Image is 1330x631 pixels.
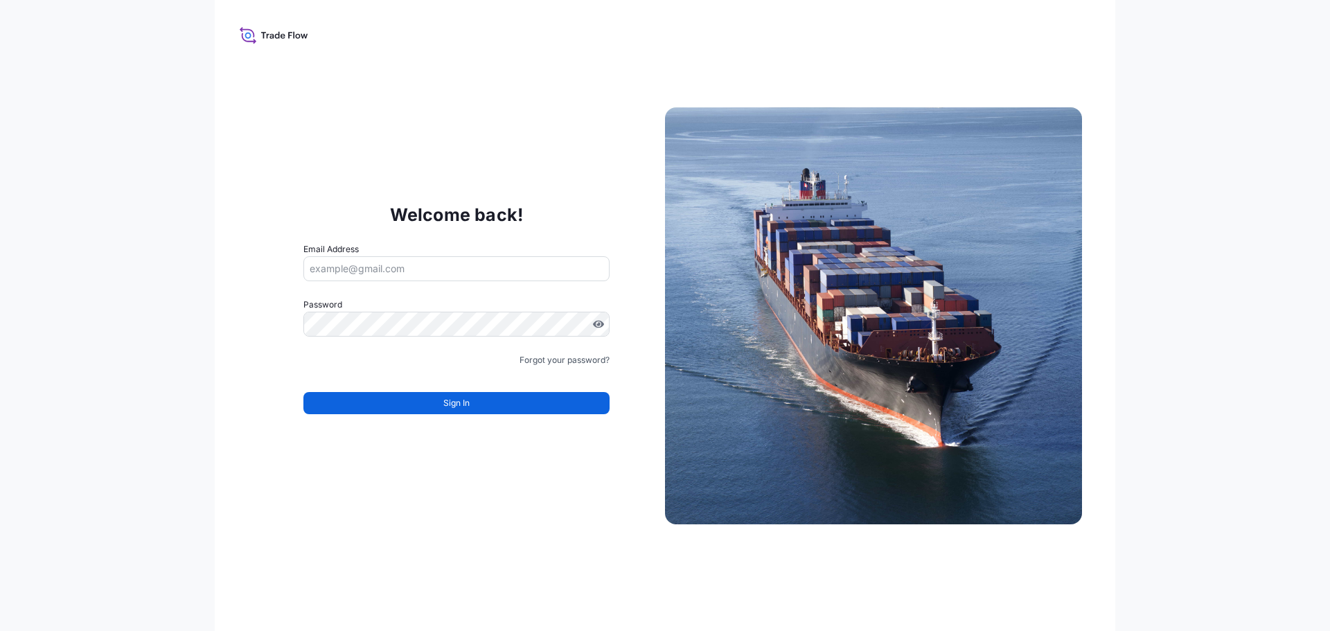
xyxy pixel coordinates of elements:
[665,107,1082,524] img: Ship illustration
[390,204,524,226] p: Welcome back!
[303,392,610,414] button: Sign In
[593,319,604,330] button: Show password
[303,298,610,312] label: Password
[303,256,610,281] input: example@gmail.com
[303,242,359,256] label: Email Address
[443,396,470,410] span: Sign In
[520,353,610,367] a: Forgot your password?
